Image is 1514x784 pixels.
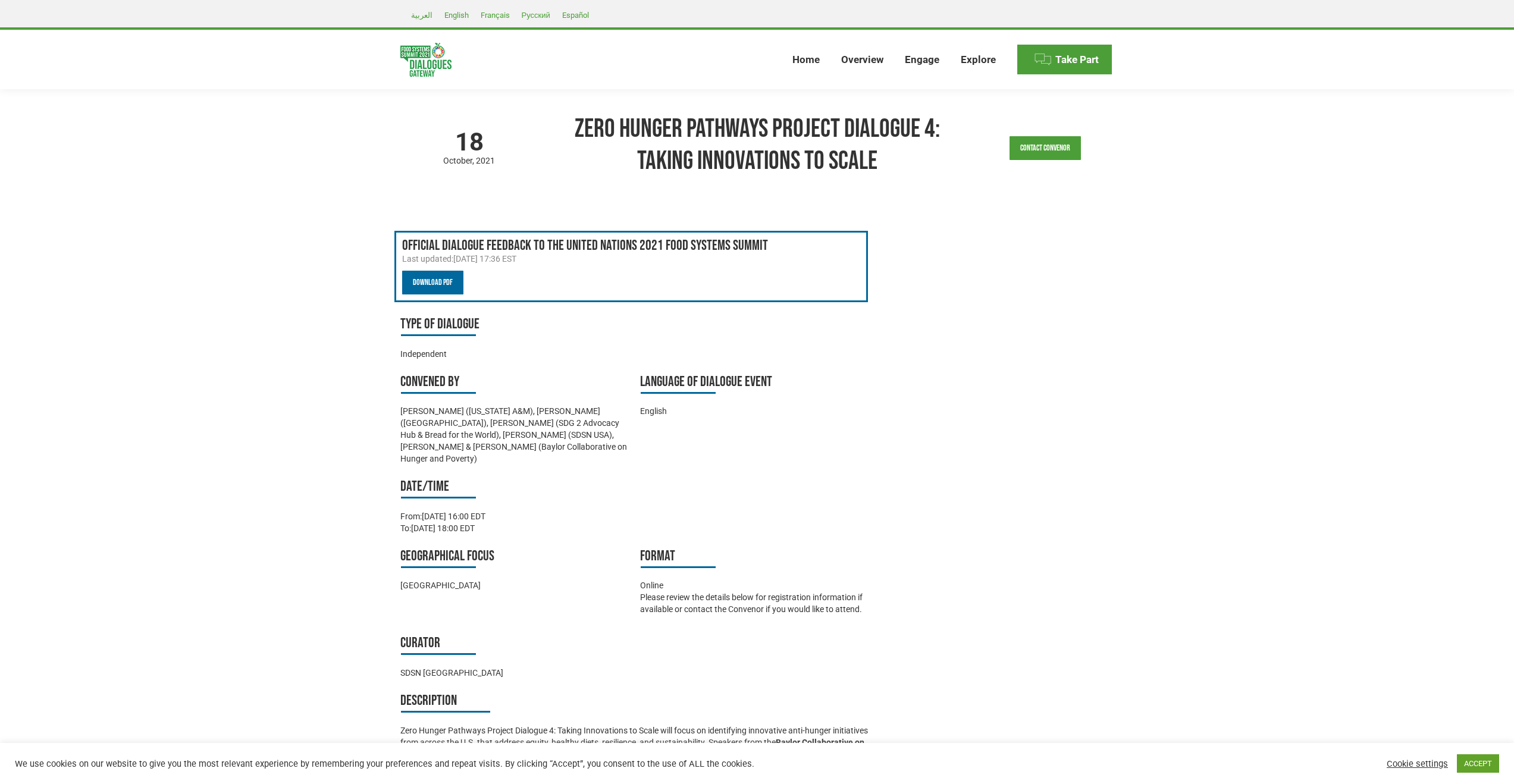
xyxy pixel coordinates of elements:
a: Contact Convenor [1010,136,1081,160]
div: Online [640,579,868,591]
h3: Official Dialogue Feedback to the United Nations 2021 Food Systems Summit [402,239,861,253]
p: Please review the details below for registration information if available or contact the Convenor... [640,591,868,615]
h3: Geographical focus [400,546,628,568]
div: Independent [400,348,628,360]
h3: Type of Dialogue [400,314,628,336]
h3: Curator [400,633,628,655]
span: English [444,11,469,20]
a: ACCEPT [1457,754,1499,773]
div: English [640,405,868,417]
a: Français [475,8,516,22]
span: Français [481,11,510,20]
h3: Description [400,691,869,713]
time: [DATE] 16:00 EDT [422,512,485,521]
h3: Language of Dialogue Event [640,372,868,394]
span: Engage [905,54,939,66]
div: From: To: [400,510,628,534]
time: [DATE] 18:00 EDT [411,523,475,533]
a: English [438,8,475,22]
span: Español [562,11,589,20]
div: We use cookies on our website to give you the most relevant experience by remembering your prefer... [15,758,1054,769]
span: Take Part [1055,54,1099,66]
div: SDSN [GEOGRAPHIC_DATA] [400,667,628,679]
img: Menu icon [1034,51,1052,68]
div: Last updated: [402,253,861,265]
span: Explore [961,54,996,66]
a: Download PDF [402,271,463,294]
span: Русский [522,11,550,20]
h3: Format [640,546,868,568]
span: Overview [841,54,883,66]
div: [PERSON_NAME] ([US_STATE] A&M), [PERSON_NAME] ([GEOGRAPHIC_DATA]), [PERSON_NAME] (SDG 2 Advocacy ... [400,405,628,465]
time: [DATE] 17:36 EST [453,254,516,264]
a: العربية [405,8,438,22]
div: [GEOGRAPHIC_DATA] [400,579,628,591]
a: Español [556,8,595,22]
span: 2021 [476,156,495,165]
span: العربية [411,11,432,20]
h3: Convened by [400,372,628,394]
span: October [443,156,476,165]
img: Food Systems Summit Dialogues [400,43,452,77]
span: 18 [400,130,538,155]
h1: Zero Hunger Pathways Project Dialogue 4: Taking Innovations to Scale [550,113,964,177]
span: Home [792,54,820,66]
h3: Date/time [400,476,628,498]
p: Zero Hunger Pathways Project Dialogue 4: Taking Innovations to Scale will focus on identifying in... [400,725,869,772]
a: Cookie settings [1387,758,1448,769]
a: Русский [516,8,556,22]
